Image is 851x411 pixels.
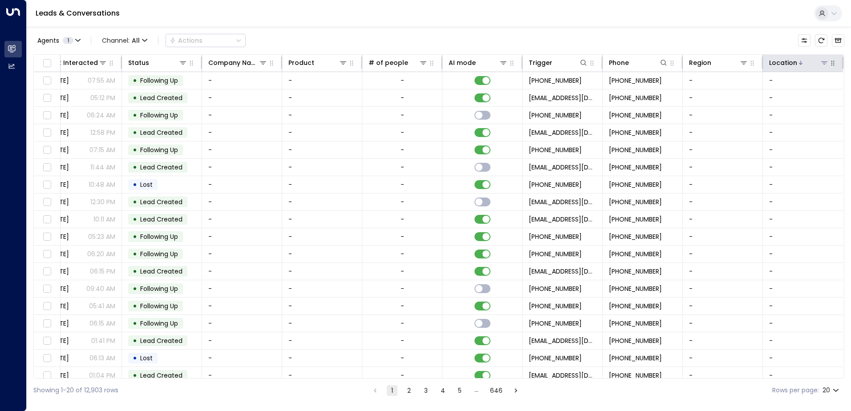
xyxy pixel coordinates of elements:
[529,302,582,310] span: +447702491567
[202,332,282,349] td: -
[529,93,596,102] span: leads@space-station.co.uk
[87,111,115,120] p: 06:24 AM
[369,385,522,396] nav: pagination navigation
[41,179,53,190] span: Toggle select row
[140,145,178,154] span: Following Up
[404,385,414,396] button: Go to page 2
[815,34,827,47] span: Refresh
[763,107,843,124] td: -
[133,90,137,105] div: •
[140,232,178,241] span: Following Up
[454,385,465,396] button: Go to page 5
[449,57,476,68] div: AI mode
[401,319,404,328] div: -
[282,159,362,176] td: -
[128,57,149,68] div: Status
[89,302,115,310] p: 05:41 AM
[689,57,711,68] div: Region
[33,34,84,47] button: Agents1
[529,284,582,293] span: +447944238357
[133,316,137,331] div: •
[763,298,843,314] td: -
[763,89,843,106] td: -
[140,111,178,120] span: Following Up
[529,57,588,68] div: Trigger
[609,250,662,258] span: +447400324410
[33,386,118,395] div: Showing 1-20 of 12,903 rows
[763,211,843,228] td: -
[763,228,843,245] td: -
[763,246,843,262] td: -
[609,57,668,68] div: Phone
[41,214,53,225] span: Toggle select row
[282,107,362,124] td: -
[282,315,362,332] td: -
[609,267,662,276] span: +447472461652
[438,385,448,396] button: Go to page 4
[763,193,843,210] td: -
[98,34,151,47] button: Channel:All
[41,162,53,173] span: Toggle select row
[529,128,596,137] span: leads@space-station.co.uk
[41,353,53,364] span: Toggle select row
[133,298,137,314] div: •
[133,125,137,140] div: •
[683,298,763,314] td: -
[202,350,282,367] td: -
[288,57,314,68] div: Product
[202,246,282,262] td: -
[529,267,596,276] span: leads@space-station.co.uk
[208,57,267,68] div: Company Name
[529,111,582,120] span: +447847992884
[36,8,120,18] a: Leads & Conversations
[41,335,53,347] span: Toggle select row
[683,228,763,245] td: -
[769,57,797,68] div: Location
[87,250,115,258] p: 06:20 AM
[401,128,404,137] div: -
[683,280,763,297] td: -
[41,75,53,86] span: Toggle select row
[529,336,596,345] span: leads@space-station.co.uk
[683,367,763,384] td: -
[609,145,662,154] span: +447889732728
[90,197,115,206] p: 12:30 PM
[609,215,662,224] span: +447851898033
[401,145,404,154] div: -
[88,76,115,85] p: 07:55 AM
[401,197,404,206] div: -
[282,332,362,349] td: -
[202,141,282,158] td: -
[529,197,596,206] span: Charlotte.e.m.w@live.com
[88,232,115,241] p: 05:23 AM
[763,124,843,141] td: -
[140,250,178,258] span: Following Up
[529,145,582,154] span: +447889732728
[133,281,137,296] div: •
[609,354,662,363] span: +447711161910
[401,250,404,258] div: -
[48,57,98,68] div: Last Interacted
[763,263,843,280] td: -
[529,371,596,380] span: leads@space-station.co.uk
[133,212,137,227] div: •
[86,284,115,293] p: 09:40 AM
[529,232,582,241] span: +447982251516
[282,350,362,367] td: -
[683,332,763,349] td: -
[132,37,140,44] span: All
[763,176,843,193] td: -
[41,249,53,260] span: Toggle select row
[41,231,53,242] span: Toggle select row
[41,266,53,277] span: Toggle select row
[609,319,662,328] span: +447491540554
[89,180,115,189] p: 10:48 AM
[41,145,53,156] span: Toggle select row
[166,34,246,47] div: Button group with a nested menu
[769,57,829,68] div: Location
[140,197,182,206] span: Lead Created
[401,302,404,310] div: -
[89,319,115,328] p: 06:15 AM
[401,354,404,363] div: -
[369,57,428,68] div: # of people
